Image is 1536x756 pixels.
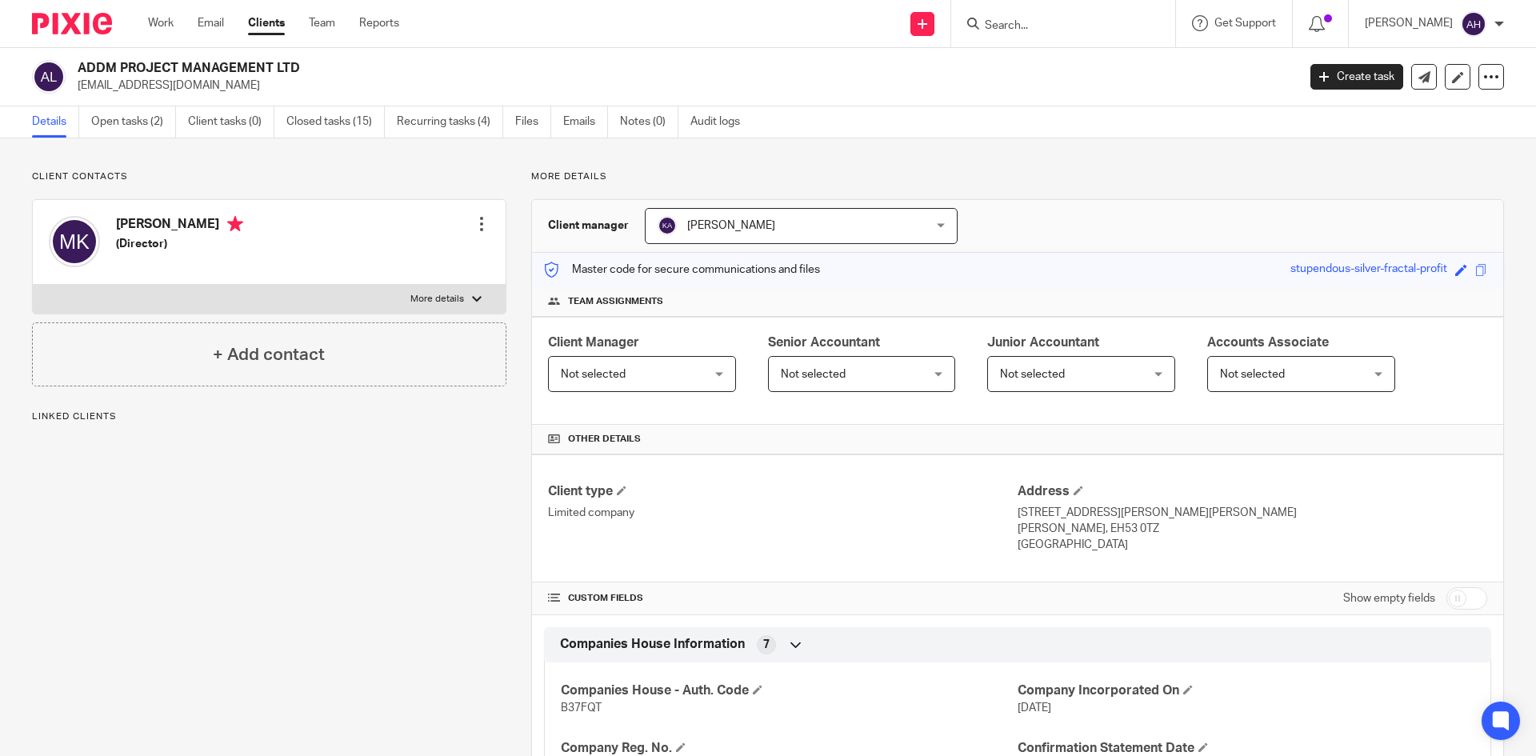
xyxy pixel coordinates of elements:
[213,342,325,367] h4: + Add contact
[1365,15,1453,31] p: [PERSON_NAME]
[687,220,775,231] span: [PERSON_NAME]
[763,637,770,653] span: 7
[309,15,335,31] a: Team
[983,19,1127,34] input: Search
[781,369,846,380] span: Not selected
[1343,590,1435,606] label: Show empty fields
[1018,702,1051,714] span: [DATE]
[397,106,503,138] a: Recurring tasks (4)
[1018,505,1487,521] p: [STREET_ADDRESS][PERSON_NAME][PERSON_NAME]
[148,15,174,31] a: Work
[987,336,1099,349] span: Junior Accountant
[1220,369,1285,380] span: Not selected
[1290,261,1447,279] div: stupendous-silver-fractal-profit
[32,106,79,138] a: Details
[32,13,112,34] img: Pixie
[1018,682,1474,699] h4: Company Incorporated On
[49,216,100,267] img: svg%3E
[548,592,1018,605] h4: CUSTOM FIELDS
[1310,64,1403,90] a: Create task
[116,236,243,252] h5: (Director)
[620,106,678,138] a: Notes (0)
[78,78,1286,94] p: [EMAIL_ADDRESS][DOMAIN_NAME]
[560,636,745,653] span: Companies House Information
[768,336,880,349] span: Senior Accountant
[188,106,274,138] a: Client tasks (0)
[227,216,243,232] i: Primary
[1018,483,1487,500] h4: Address
[1018,537,1487,553] p: [GEOGRAPHIC_DATA]
[515,106,551,138] a: Files
[658,216,677,235] img: svg%3E
[548,336,639,349] span: Client Manager
[1018,521,1487,537] p: [PERSON_NAME], EH53 0TZ
[544,262,820,278] p: Master code for secure communications and files
[531,170,1504,183] p: More details
[78,60,1045,77] h2: ADDM PROJECT MANAGEMENT LTD
[32,60,66,94] img: svg%3E
[561,702,602,714] span: B37FQT
[561,369,626,380] span: Not selected
[286,106,385,138] a: Closed tasks (15)
[116,216,243,236] h4: [PERSON_NAME]
[1207,336,1329,349] span: Accounts Associate
[568,295,663,308] span: Team assignments
[359,15,399,31] a: Reports
[548,505,1018,521] p: Limited company
[410,293,464,306] p: More details
[32,410,506,423] p: Linked clients
[548,218,629,234] h3: Client manager
[1214,18,1276,29] span: Get Support
[568,433,641,446] span: Other details
[548,483,1018,500] h4: Client type
[690,106,752,138] a: Audit logs
[1461,11,1486,37] img: svg%3E
[1000,369,1065,380] span: Not selected
[563,106,608,138] a: Emails
[91,106,176,138] a: Open tasks (2)
[32,170,506,183] p: Client contacts
[561,682,1018,699] h4: Companies House - Auth. Code
[248,15,285,31] a: Clients
[198,15,224,31] a: Email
